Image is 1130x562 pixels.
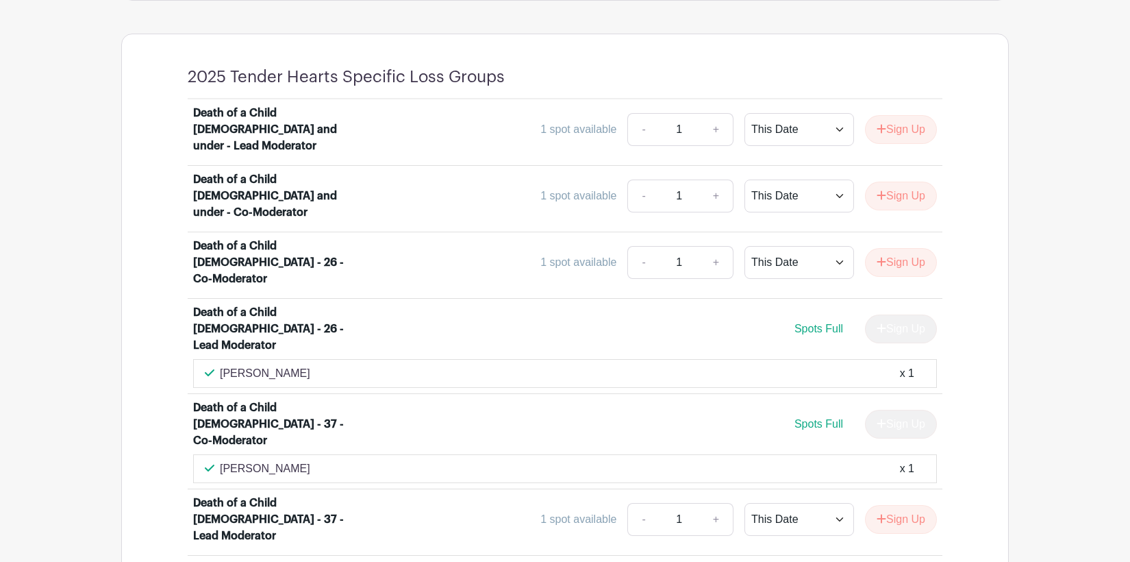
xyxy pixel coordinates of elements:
div: 1 spot available [540,188,616,204]
div: x 1 [900,461,914,477]
a: - [627,246,659,279]
div: 1 spot available [540,511,616,528]
a: - [627,113,659,146]
div: Death of a Child [DEMOGRAPHIC_DATA] - 37 - Co-Moderator [193,400,363,449]
p: [PERSON_NAME] [220,365,310,382]
a: - [627,503,659,536]
div: Death of a Child [DEMOGRAPHIC_DATA] and under - Co-Moderator [193,171,363,221]
div: Death of a Child [DEMOGRAPHIC_DATA] - 37 - Lead Moderator [193,495,363,544]
button: Sign Up [865,505,937,534]
button: Sign Up [865,182,937,210]
span: Spots Full [794,323,843,334]
div: Death of a Child [DEMOGRAPHIC_DATA] - 26 - Lead Moderator [193,304,363,354]
a: + [699,503,733,536]
div: 1 spot available [540,254,616,271]
a: - [627,180,659,212]
a: + [699,246,733,279]
span: Spots Full [794,418,843,430]
div: Death of a Child [DEMOGRAPHIC_DATA] and under - Lead Moderator [193,105,363,154]
button: Sign Up [865,248,937,277]
a: + [699,180,733,212]
button: Sign Up [865,115,937,144]
div: x 1 [900,365,914,382]
div: Death of a Child [DEMOGRAPHIC_DATA] - 26 - Co-Moderator [193,238,363,287]
div: 1 spot available [540,121,616,138]
h4: 2025 Tender Hearts Specific Loss Groups [188,67,505,87]
p: [PERSON_NAME] [220,461,310,477]
a: + [699,113,733,146]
